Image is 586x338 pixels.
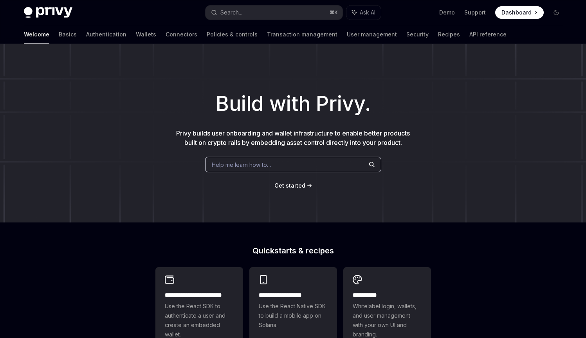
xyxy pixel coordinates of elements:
[24,7,72,18] img: dark logo
[406,25,429,44] a: Security
[360,9,375,16] span: Ask AI
[166,25,197,44] a: Connectors
[274,182,305,190] a: Get started
[550,6,563,19] button: Toggle dark mode
[220,8,242,17] div: Search...
[464,9,486,16] a: Support
[501,9,532,16] span: Dashboard
[438,25,460,44] a: Recipes
[155,247,431,255] h2: Quickstarts & recipes
[330,9,338,16] span: ⌘ K
[346,5,381,20] button: Ask AI
[347,25,397,44] a: User management
[259,302,328,330] span: Use the React Native SDK to build a mobile app on Solana.
[13,89,573,119] h1: Build with Privy.
[274,182,305,189] span: Get started
[212,161,271,169] span: Help me learn how to…
[207,25,258,44] a: Policies & controls
[206,5,343,20] button: Search...⌘K
[59,25,77,44] a: Basics
[267,25,337,44] a: Transaction management
[439,9,455,16] a: Demo
[24,25,49,44] a: Welcome
[495,6,544,19] a: Dashboard
[136,25,156,44] a: Wallets
[176,129,410,146] span: Privy builds user onboarding and wallet infrastructure to enable better products built on crypto ...
[469,25,507,44] a: API reference
[86,25,126,44] a: Authentication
